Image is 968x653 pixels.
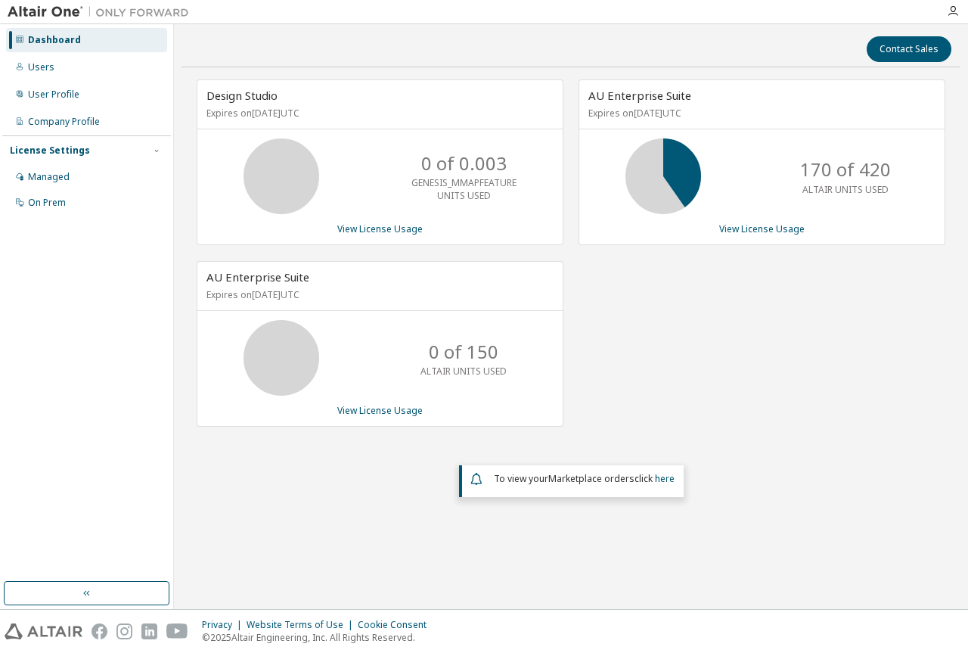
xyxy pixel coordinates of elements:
p: Expires on [DATE] UTC [588,107,932,120]
div: User Profile [28,89,79,101]
div: Privacy [202,619,247,631]
p: 0 of 150 [429,339,498,365]
div: Managed [28,171,70,183]
div: License Settings [10,145,90,157]
img: altair_logo.svg [5,623,82,639]
span: To view your click [494,472,675,485]
div: Website Terms of Use [247,619,358,631]
span: Design Studio [206,88,278,103]
p: 170 of 420 [800,157,891,182]
div: Company Profile [28,116,100,128]
div: Cookie Consent [358,619,436,631]
a: View License Usage [719,222,805,235]
p: Expires on [DATE] UTC [206,288,550,301]
img: linkedin.svg [141,623,157,639]
span: AU Enterprise Suite [588,88,691,103]
p: © 2025 Altair Engineering, Inc. All Rights Reserved. [202,631,436,644]
p: ALTAIR UNITS USED [420,365,507,378]
img: youtube.svg [166,623,188,639]
div: Users [28,61,54,73]
a: View License Usage [337,404,423,417]
button: Contact Sales [867,36,951,62]
p: Expires on [DATE] UTC [206,107,550,120]
p: GENESIS_MMAPFEATURE UNITS USED [403,176,524,202]
p: 0 of 0.003 [421,151,507,176]
img: Altair One [8,5,197,20]
a: here [655,472,675,485]
div: Dashboard [28,34,81,46]
span: AU Enterprise Suite [206,269,309,285]
p: ALTAIR UNITS USED [802,183,889,196]
div: On Prem [28,197,66,209]
img: facebook.svg [92,623,107,639]
a: View License Usage [337,222,423,235]
img: instagram.svg [116,623,132,639]
em: Marketplace orders [548,472,634,485]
